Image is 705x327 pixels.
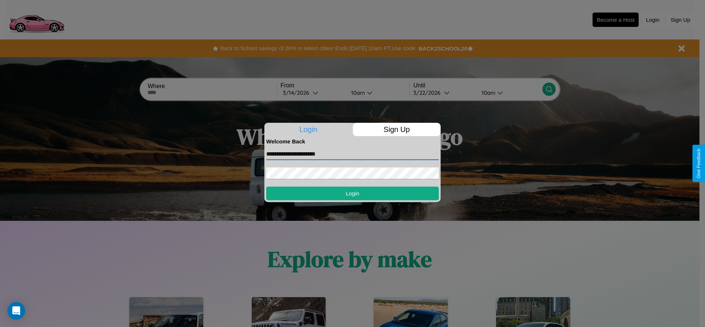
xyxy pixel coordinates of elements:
[266,187,439,200] button: Login
[266,138,439,145] h4: Welcome Back
[264,123,352,136] p: Login
[353,123,441,136] p: Sign Up
[7,302,25,320] div: Open Intercom Messenger
[696,149,701,178] div: Give Feedback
